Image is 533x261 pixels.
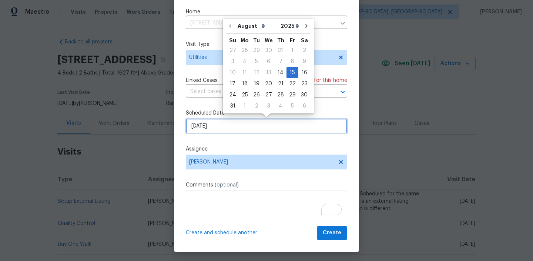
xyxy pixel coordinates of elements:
[239,79,251,89] div: 18
[186,8,347,16] label: Home
[286,101,298,111] div: 5
[227,101,239,111] div: 31
[262,100,275,112] div: Wed Sep 03 2025
[227,67,239,78] div: Sun Aug 10 2025
[290,38,295,43] abbr: Friday
[239,45,251,56] div: Mon Jul 28 2025
[262,79,275,89] div: 20
[298,45,310,56] div: 2
[262,89,275,100] div: Wed Aug 27 2025
[298,100,310,112] div: Sat Sep 06 2025
[279,20,301,32] select: Year
[323,228,341,238] span: Create
[225,19,236,33] button: Go to previous month
[251,56,262,67] div: 5
[186,119,347,133] input: M/D/YYYY
[286,100,298,112] div: Fri Sep 05 2025
[227,56,239,67] div: 3
[251,45,262,56] div: Tue Jul 29 2025
[239,90,251,100] div: 25
[186,145,347,153] label: Assignee
[186,41,347,48] label: Visit Type
[251,56,262,67] div: Tue Aug 05 2025
[301,19,312,33] button: Go to next month
[251,101,262,111] div: 2
[298,90,310,100] div: 30
[239,56,251,67] div: 4
[251,100,262,112] div: Tue Sep 02 2025
[186,181,347,189] label: Comments
[227,67,239,78] div: 10
[186,191,347,220] textarea: To enrich screen reader interactions, please activate Accessibility in Grammarly extension settings
[262,67,275,78] div: Wed Aug 13 2025
[262,78,275,89] div: Wed Aug 20 2025
[286,45,298,56] div: Fri Aug 01 2025
[236,20,279,32] select: Month
[286,79,298,89] div: 22
[286,56,298,67] div: Fri Aug 08 2025
[286,67,298,78] div: Fri Aug 15 2025
[239,101,251,111] div: 1
[301,38,308,43] abbr: Saturday
[338,87,348,97] button: Open
[227,100,239,112] div: Sun Aug 31 2025
[239,45,251,56] div: 28
[286,67,298,78] div: 15
[251,89,262,100] div: Tue Aug 26 2025
[186,17,336,29] input: Enter in an address
[286,78,298,89] div: Fri Aug 22 2025
[298,89,310,100] div: Sat Aug 30 2025
[275,67,286,78] div: 14
[286,90,298,100] div: 29
[275,101,286,111] div: 4
[298,101,310,111] div: 6
[275,89,286,100] div: Thu Aug 28 2025
[262,101,275,111] div: 3
[286,45,298,56] div: 1
[253,38,260,43] abbr: Tuesday
[227,90,239,100] div: 24
[277,38,284,43] abbr: Thursday
[262,45,275,56] div: 30
[189,54,333,61] span: Utilities
[239,89,251,100] div: Mon Aug 25 2025
[275,79,286,89] div: 21
[251,79,262,89] div: 19
[241,38,249,43] abbr: Monday
[262,56,275,67] div: Wed Aug 06 2025
[186,86,326,98] input: Select cases
[251,67,262,78] div: 12
[298,45,310,56] div: Sat Aug 02 2025
[275,56,286,67] div: 7
[239,67,251,78] div: 11
[286,89,298,100] div: Fri Aug 29 2025
[227,78,239,89] div: Sun Aug 17 2025
[275,78,286,89] div: Thu Aug 21 2025
[215,182,239,188] span: (optional)
[317,226,347,240] button: Create
[275,56,286,67] div: Thu Aug 07 2025
[239,100,251,112] div: Mon Sep 01 2025
[186,77,218,84] span: Linked Cases
[227,89,239,100] div: Sun Aug 24 2025
[227,45,239,56] div: Sun Jul 27 2025
[275,45,286,56] div: 31
[186,229,257,237] span: Create and schedule another
[239,78,251,89] div: Mon Aug 18 2025
[298,78,310,89] div: Sat Aug 23 2025
[227,56,239,67] div: Sun Aug 03 2025
[227,79,239,89] div: 17
[298,67,310,78] div: Sat Aug 16 2025
[239,67,251,78] div: Mon Aug 11 2025
[251,67,262,78] div: Tue Aug 12 2025
[275,67,286,78] div: Thu Aug 14 2025
[275,45,286,56] div: Thu Jul 31 2025
[251,45,262,56] div: 29
[265,38,273,43] abbr: Wednesday
[298,79,310,89] div: 23
[298,56,310,67] div: 9
[275,90,286,100] div: 28
[262,45,275,56] div: Wed Jul 30 2025
[298,56,310,67] div: Sat Aug 09 2025
[275,100,286,112] div: Thu Sep 04 2025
